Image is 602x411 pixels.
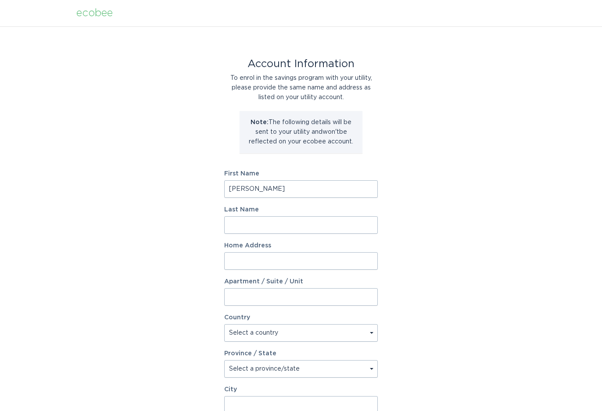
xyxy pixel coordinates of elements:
label: First Name [224,171,378,177]
label: City [224,386,378,393]
label: Apartment / Suite / Unit [224,279,378,285]
p: The following details will be sent to your utility and won't be reflected on your ecobee account. [246,118,356,147]
label: Last Name [224,207,378,213]
label: Province / State [224,350,276,357]
strong: Note: [251,119,269,125]
div: Account Information [224,59,378,69]
label: Home Address [224,243,378,249]
div: To enrol in the savings program with your utility, please provide the same name and address as li... [224,73,378,102]
label: Country [224,315,250,321]
div: ecobee [76,8,113,18]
